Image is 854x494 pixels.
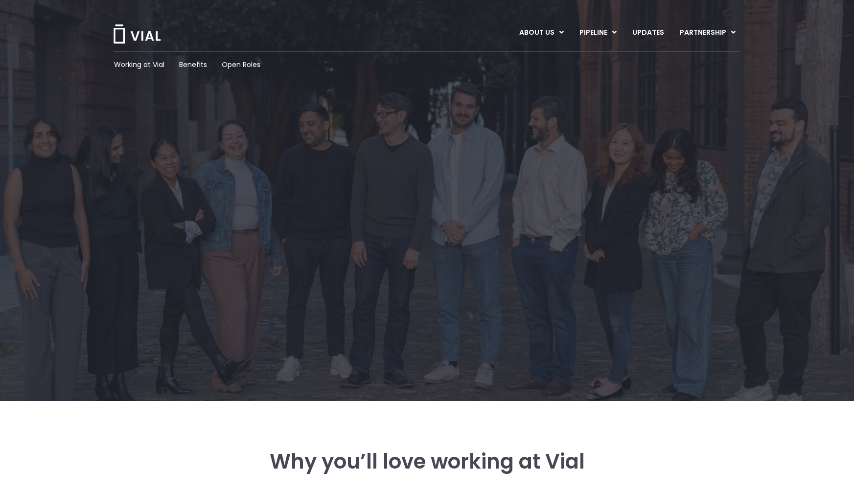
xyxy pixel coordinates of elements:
[572,24,624,41] a: PIPELINEMenu Toggle
[672,24,743,41] a: PARTNERSHIPMenu Toggle
[624,24,671,41] a: UPDATES
[114,60,164,70] a: Working at Vial
[167,450,687,473] h3: Why you’ll love working at Vial
[179,60,207,70] a: Benefits
[113,24,162,44] img: Vial Logo
[222,60,260,70] a: Open Roles
[511,24,571,41] a: ABOUT USMenu Toggle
